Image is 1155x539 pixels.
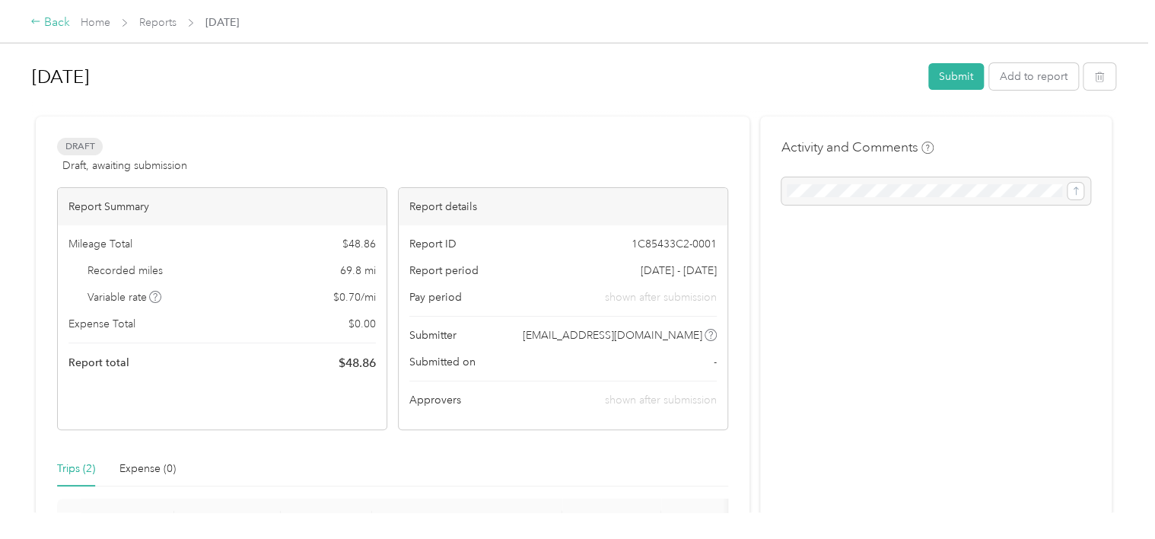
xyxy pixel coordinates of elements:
a: Home [81,16,110,29]
span: [DATE] - [DATE] [641,263,717,279]
span: $ 48.86 [342,236,376,252]
span: Submitter [409,327,457,343]
span: Draft, awaiting submission [62,158,187,174]
span: Pay period [409,289,462,305]
span: 69.8 mi [340,263,376,279]
span: [EMAIL_ADDRESS][DOMAIN_NAME] [523,327,702,343]
span: Submitted on [409,354,476,370]
span: Recorded miles [87,263,163,279]
span: $ 48.86 [339,354,376,372]
span: 1C85433C2-0001 [632,236,717,252]
span: Expense Total [68,316,135,332]
span: $ 0.70 / mi [333,289,376,305]
div: Trips (2) [57,461,95,477]
span: Variable rate [87,289,162,305]
div: Back [30,14,70,32]
span: shown after submission [605,394,717,407]
span: Draft [57,138,103,155]
span: - [714,354,717,370]
a: Reports [139,16,177,29]
button: Submit [928,63,984,90]
div: Report details [399,188,727,225]
iframe: Everlance-gr Chat Button Frame [1070,454,1155,539]
span: shown after submission [605,289,717,305]
div: Report Summary [58,188,387,225]
span: [DATE] [205,14,239,30]
span: Report ID [409,236,457,252]
span: Report total [68,355,129,371]
h4: Activity and Comments [781,138,934,157]
span: Mileage Total [68,236,132,252]
span: Report period [409,263,479,279]
span: $ 0.00 [348,316,376,332]
h1: Aug 2025 [32,59,918,95]
div: Expense (0) [119,461,176,477]
span: Approvers [409,392,461,408]
button: Add to report [989,63,1078,90]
